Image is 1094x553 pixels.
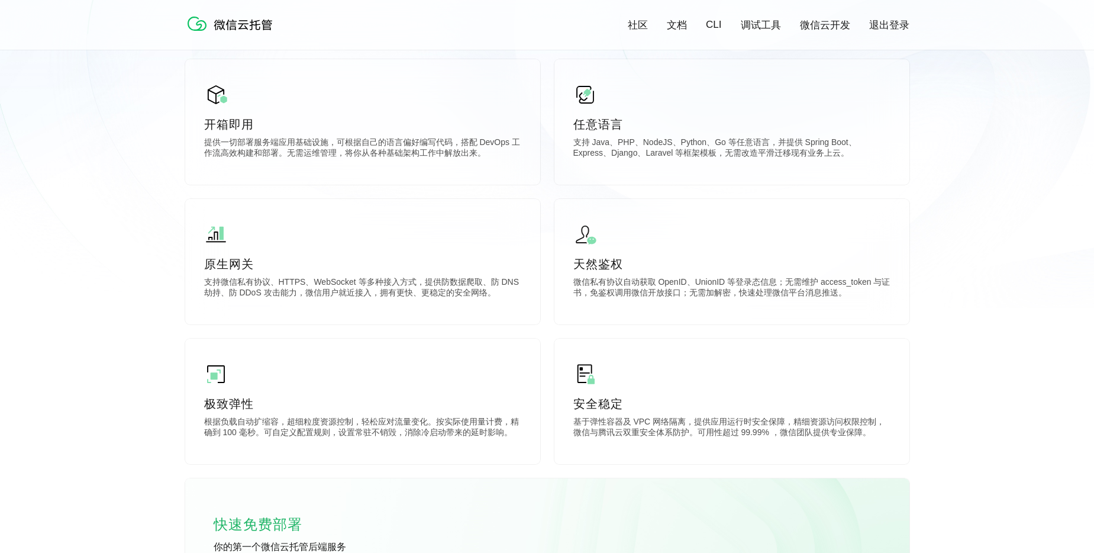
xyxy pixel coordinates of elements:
[800,18,850,32] a: 微信云开发
[204,417,521,441] p: 根据负载自动扩缩容，超细粒度资源控制，轻松应对流量变化。按实际使用量计费，精确到 100 毫秒。可自定义配置规则，设置常驻不销毁，消除冷启动带来的延时影响。
[204,256,521,272] p: 原生网关
[185,12,280,36] img: 微信云托管
[204,277,521,301] p: 支持微信私有协议、HTTPS、WebSocket 等多种接入方式，提供防数据爬取、防 DNS 劫持、防 DDoS 攻击能力，微信用户就近接入，拥有更快、更稳定的安全网络。
[185,27,280,37] a: 微信云托管
[869,18,909,32] a: 退出登录
[667,18,687,32] a: 文档
[204,137,521,161] p: 提供一切部署服务端应用基础设施，可根据自己的语言偏好编写代码，搭配 DevOps 工作流高效构建和部署。无需运维管理，将你从各种基础架构工作中解放出来。
[573,277,890,301] p: 微信私有协议自动获取 OpenID、UnionID 等登录态信息；无需维护 access_token 与证书，免鉴权调用微信开放接口；无需加解密，快速处理微信平台消息推送。
[573,417,890,441] p: 基于弹性容器及 VPC 网络隔离，提供应用运行时安全保障，精细资源访问权限控制，微信与腾讯云双重安全体系防护。可用性超过 99.99% ，微信团队提供专业保障。
[573,116,890,133] p: 任意语言
[741,18,781,32] a: 调试工具
[204,396,521,412] p: 极致弹性
[706,19,721,31] a: CLI
[573,137,890,161] p: 支持 Java、PHP、NodeJS、Python、Go 等任意语言，并提供 Spring Boot、Express、Django、Laravel 等框架模板，无需改造平滑迁移现有业务上云。
[628,18,648,32] a: 社区
[573,256,890,272] p: 天然鉴权
[573,396,890,412] p: 安全稳定
[204,116,521,133] p: 开箱即用
[214,513,332,536] p: 快速免费部署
